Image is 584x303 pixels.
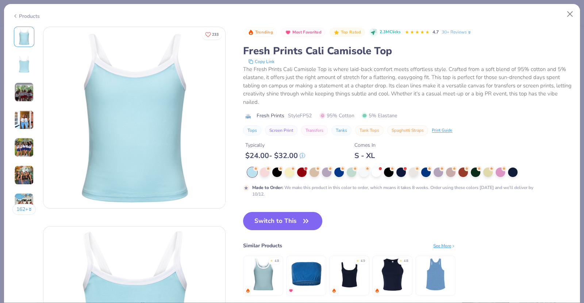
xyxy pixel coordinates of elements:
button: Badge Button [244,28,277,37]
img: Bella Canvas Ladies' Micro Ribbed Scoop Tank [332,257,367,292]
span: Most Favorited [292,30,322,34]
span: Top Rated [341,30,361,34]
img: MostFav.gif [289,288,293,293]
div: 4.9 [361,259,365,264]
div: ★ [356,259,359,261]
span: 5% Elastane [362,112,397,119]
button: Tank Tops [355,125,384,135]
img: Los Angeles Apparel Tri Blend Racerback Tank 3.7oz [418,257,453,292]
div: Similar Products [243,242,282,249]
img: User generated content [14,110,34,130]
img: trending.gif [332,288,336,293]
span: 233 [212,33,219,36]
a: 30+ Reviews [442,29,472,35]
img: Most Favorited sort [285,29,291,35]
button: Spaghetti Straps [387,125,428,135]
img: Front [15,28,33,46]
img: Front [43,27,225,208]
button: Close [563,7,577,21]
button: Switch to This [243,212,322,230]
div: We make this product in this color to order, which means it takes 8 weeks. Order using these colo... [252,184,535,197]
button: 162+ [12,204,36,215]
img: Bella + Canvas Ladies' Micro Ribbed Racerback Tank [375,257,410,292]
div: 4.7 Stars [405,27,430,38]
strong: Made to Order : [252,185,283,190]
span: 2.3M Clicks [380,29,400,35]
img: trending.gif [246,288,250,293]
img: Fresh Prints Terry Bandeau [289,257,324,292]
img: trending.gif [375,288,379,293]
div: Fresh Prints Cali Camisole Top [243,44,572,58]
div: 4.8 [404,259,408,264]
span: 4.7 [433,29,439,35]
div: S - XL [354,151,376,160]
img: User generated content [14,82,34,102]
img: Fresh Prints Sunset Blvd Ribbed Scoop Tank Top [246,257,281,292]
span: Trending [255,30,273,34]
div: Typically [245,141,305,149]
span: Fresh Prints [257,112,284,119]
button: Screen Print [265,125,297,135]
div: Products [12,12,40,20]
button: Like [202,29,222,40]
button: Badge Button [330,28,365,37]
div: $ 24.00 - $ 32.00 [245,151,305,160]
button: Badge Button [281,28,325,37]
div: See More [433,243,456,249]
button: Tops [243,125,261,135]
div: ★ [270,259,273,261]
button: Tanks [331,125,351,135]
img: User generated content [14,193,34,213]
div: Comes In [354,141,376,149]
span: Style FP52 [288,112,312,119]
img: brand logo [243,113,253,119]
img: Top Rated sort [334,29,339,35]
img: Trending sort [248,29,254,35]
div: 4.8 [274,259,279,264]
img: Back [15,56,33,73]
button: Transfers [301,125,328,135]
button: copy to clipboard [246,58,277,65]
span: 95% Cotton [320,112,354,119]
div: Print Guide [432,127,452,134]
div: The Fresh Prints Cali Camisole Top is where laid-back comfort meets effortless style. Crafted fro... [243,65,572,106]
img: User generated content [14,165,34,185]
img: User generated content [14,138,34,157]
div: ★ [399,259,402,261]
